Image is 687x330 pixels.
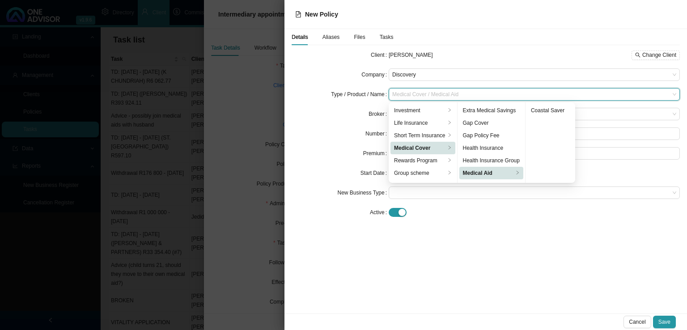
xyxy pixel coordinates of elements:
label: Company [361,68,389,81]
label: Start Date [360,167,389,179]
span: right [447,108,452,112]
span: Medical Cover / Medical Aid [392,89,676,100]
span: file-text [295,11,301,17]
label: Premium [363,147,389,160]
li: Medical Aid Group [459,179,523,192]
div: Rewards Program [394,156,445,165]
div: Health Insurance Group [463,156,520,165]
li: Life Insurance [390,117,455,129]
span: Files [354,34,365,40]
span: right [447,145,452,150]
div: Medical Cover [394,144,445,152]
div: Medical Aid Group [463,181,520,190]
button: Cancel [623,316,651,328]
li: Group scheme [390,167,455,179]
li: Short Term Insurance [390,129,455,142]
li: Health Insurance [459,142,523,154]
span: right [447,120,452,125]
li: Coastal Saver [527,104,573,117]
div: Gap Policy Fee [463,131,520,140]
li: Investment [390,104,455,117]
span: [PERSON_NAME] [389,52,433,58]
li: Medical Aid [459,167,523,179]
li: Gap Policy Fee [459,129,523,142]
span: Details [292,34,308,40]
div: Health Insurance [463,144,520,152]
li: Unknown [390,179,455,192]
span: right [515,170,520,175]
label: Broker [369,108,389,120]
span: New Policy [305,11,338,18]
span: Save [658,317,670,326]
label: New Business Type [337,186,389,199]
button: Change Client [632,51,680,60]
label: Number [365,127,389,140]
span: Change Client [642,51,676,59]
span: Aliases [322,34,340,40]
span: Cancel [629,317,645,326]
div: Gap Cover [463,118,520,127]
label: Client [371,49,389,61]
div: Unknown [394,181,452,190]
div: Extra Medical Savings [463,106,520,115]
span: right [447,170,452,175]
div: Life Insurance [394,118,445,127]
div: Medical Aid [463,169,513,178]
div: Investment [394,106,445,115]
label: Type / Product / Name [331,88,389,101]
div: Coastal Saver [531,106,570,115]
span: Discovery [392,69,676,80]
li: Rewards Program [390,154,455,167]
span: Tasks [380,34,394,40]
span: search [635,52,640,58]
label: Active [370,206,389,219]
li: Health Insurance Group [459,154,523,167]
li: Medical Cover [390,142,455,154]
div: Short Term Insurance [394,131,445,140]
span: right [447,158,452,162]
span: right [447,133,452,137]
div: Group scheme [394,169,445,178]
li: Gap Cover [459,117,523,129]
li: Extra Medical Savings [459,104,523,117]
button: Save [653,316,676,328]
